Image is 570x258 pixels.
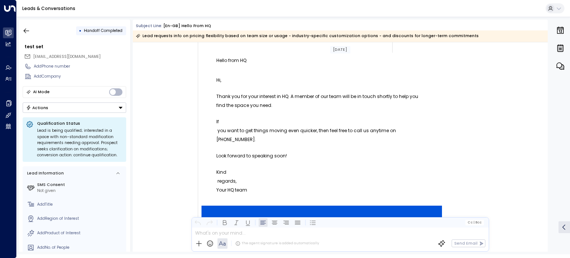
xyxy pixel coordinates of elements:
p: Your HQ team [216,186,427,195]
p: Hi, [216,76,427,85]
a: Leads & Conversations [22,5,75,12]
div: AI Mode [33,88,50,96]
div: AddPhone number [34,63,126,69]
div: Actions [26,105,49,110]
button: Actions [23,102,126,113]
button: Redo [205,218,214,227]
span: [EMAIL_ADDRESS][DOMAIN_NAME] [33,54,101,59]
div: [DATE] [330,46,350,53]
div: • [79,26,82,36]
label: SMS Consent [37,182,124,188]
div: AddProduct of Interest [37,230,124,236]
button: Undo [193,218,202,227]
button: Cc|Bcc [465,220,484,225]
h1: Hello from HQ [216,53,427,68]
p: Thank you for your interest in HQ. A member of our team will be in touch shortly to help you find... [216,92,427,110]
div: [en-GB] Hello from HQ [163,23,211,29]
div: AddTitle [37,202,124,208]
div: Button group with a nested menu [23,102,126,113]
span: Subject Line: [136,23,163,29]
span: Handoff Completed [84,28,122,33]
div: AddRegion of Interest [37,216,124,222]
div: AddCompany [34,74,126,79]
div: Lead requests info on pricing flexibility based on team size or usage - industry-specific customi... [136,32,479,40]
div: The agent signature is added automatically [235,241,319,246]
div: Not given [37,188,124,194]
p: Look forward to speaking soon! [216,151,427,160]
div: Lead is being qualified; interested in a space with non-standard modification requirements needin... [37,128,123,159]
span: testset67@yahoo.com [33,54,101,60]
div: test set [24,43,126,50]
p: If you want to get things moving even quicker, then feel free to call us anytime on [PHONE_NUMBER]. [216,117,427,144]
span: | [473,221,474,224]
p: Qualification Status [37,121,123,126]
div: Lead Information [25,170,64,176]
p: Kind regards, [216,168,427,186]
div: AddNo. of People [37,245,124,251]
span: Cc Bcc [468,221,482,224]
